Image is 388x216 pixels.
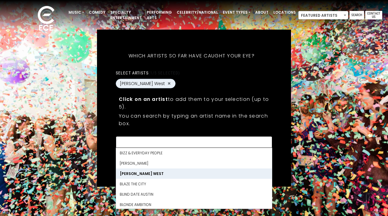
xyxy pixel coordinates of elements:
[299,11,348,20] span: Featured Artists
[253,7,271,18] a: About
[66,7,86,18] a: Music
[120,80,165,87] span: [PERSON_NAME] West
[31,4,61,34] img: ece_new_logo_whitev2-1.png
[116,148,272,158] li: Bizz & Everyday People
[119,95,269,110] p: to add them to your selection (up to 5).
[116,70,180,75] label: Select artists
[119,95,168,102] strong: Click on an artist
[116,168,272,179] li: [PERSON_NAME] West
[365,11,382,19] a: Contact Us
[144,7,174,23] a: Performing Arts
[116,158,272,168] li: [PERSON_NAME]
[86,7,108,18] a: Comedy
[220,7,253,18] a: Event Types
[174,7,220,18] a: Celebrity/National
[271,7,298,18] a: Locations
[116,189,272,199] li: Blind Date Austin
[116,199,272,210] li: Blonde Ambition
[350,11,364,19] a: Search
[116,45,267,67] h5: Which artists so far have caught your eye?
[120,140,268,146] textarea: Search
[149,70,180,75] span: (1/5 selected)
[298,11,348,19] span: Featured Artists
[119,112,269,127] p: You can search by typing an artist name in the search box.
[108,7,144,23] a: Specialty Entertainment
[167,81,172,86] button: Remove Blair's West
[116,179,272,189] li: Blaze The City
